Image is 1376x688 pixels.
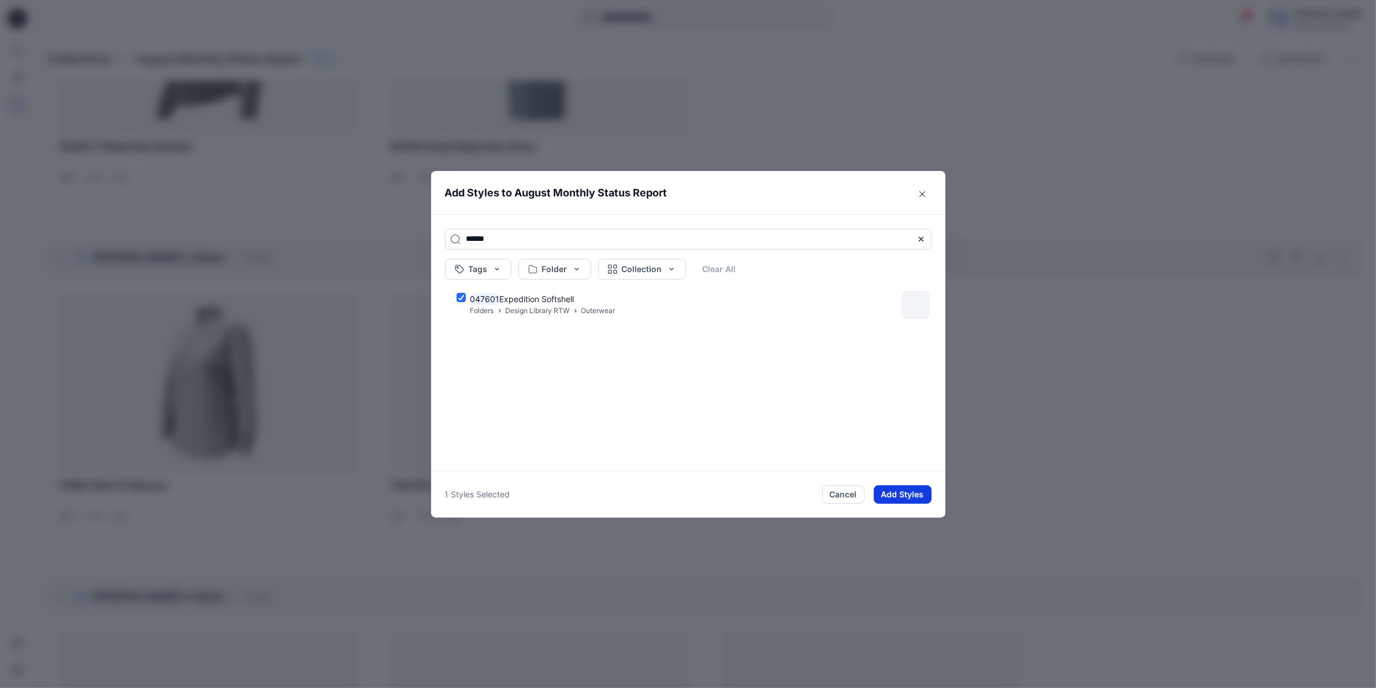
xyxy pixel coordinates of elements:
p: 1 Styles Selected [445,488,510,500]
header: Add Styles to August Monthly Status Report [431,171,945,214]
p: Outerwear [581,305,615,317]
mark: 047601 [470,293,500,305]
button: Tags [445,259,511,280]
button: Close [913,185,932,203]
p: Design Library RTW [506,305,570,317]
p: Folders [470,305,494,317]
button: Folder [518,259,591,280]
button: Collection [598,259,686,280]
button: Cancel [822,485,865,504]
span: Expedition Softshell [500,294,574,304]
button: Add Styles [874,485,932,504]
